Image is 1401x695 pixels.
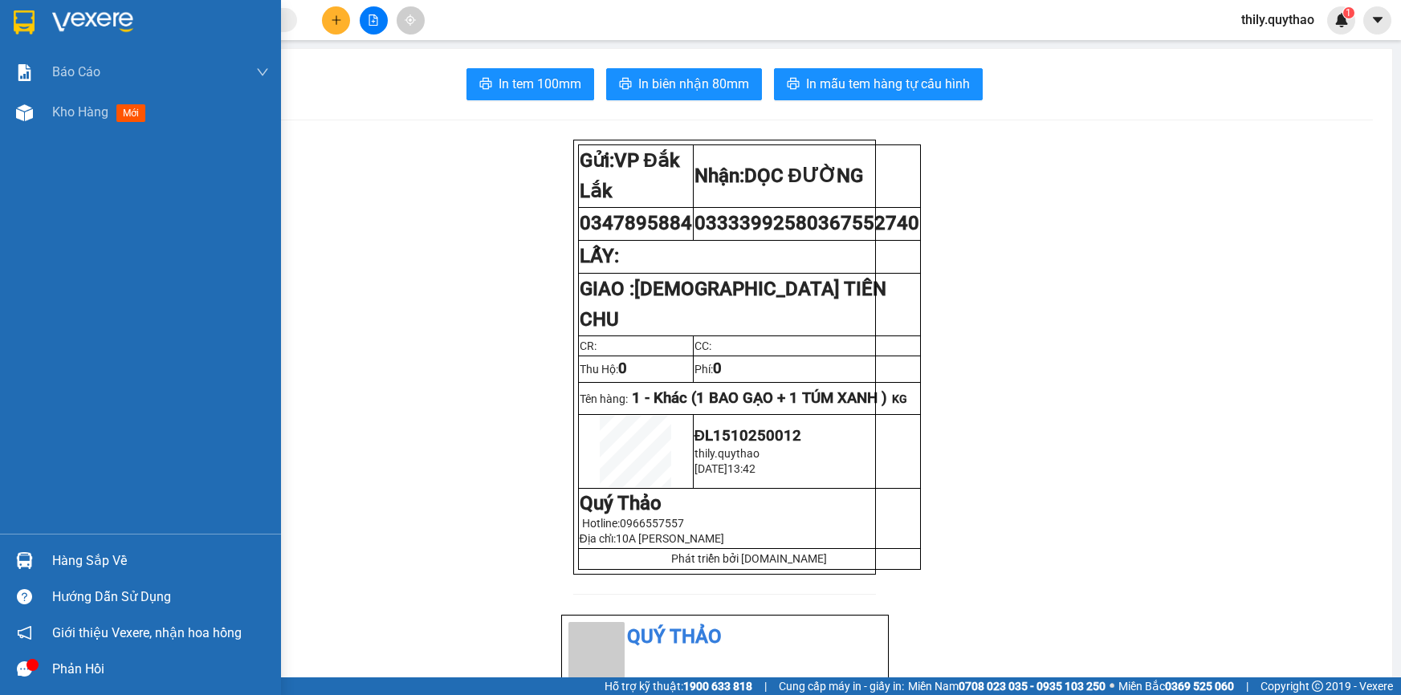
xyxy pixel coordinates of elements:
[744,165,863,187] span: DỌC ĐƯỜNG
[580,532,724,545] span: Địa chỉ:
[1334,13,1349,27] img: icon-new-feature
[580,212,692,234] span: 0347895884
[405,14,416,26] span: aim
[580,149,680,202] strong: Gửi:
[620,517,684,530] span: 0966557557
[52,62,100,82] span: Báo cáo
[16,104,33,121] img: warehouse-icon
[466,68,594,100] button: printerIn tem 100mm
[52,104,108,120] span: Kho hàng
[683,680,752,693] strong: 1900 633 818
[52,585,269,609] div: Hướng dẫn sử dụng
[632,389,887,407] span: 1 - Khác (1 BAO GẠO + 1 TÚM XANH )
[322,6,350,35] button: plus
[606,68,762,100] button: printerIn biên nhận 80mm
[807,212,919,234] span: 0367552740
[619,77,632,92] span: printer
[578,356,693,382] td: Thu Hộ:
[17,661,32,677] span: message
[713,360,722,377] span: 0
[578,548,920,569] td: Phát triển bởi [DOMAIN_NAME]
[499,74,581,94] span: In tem 100mm
[16,64,33,81] img: solution-icon
[694,447,760,460] span: thily.quythao
[959,680,1106,693] strong: 0708 023 035 - 0935 103 250
[1343,7,1354,18] sup: 1
[17,625,32,640] span: notification
[52,657,269,681] div: Phản hồi
[694,427,801,445] span: ĐL1510250012
[616,532,724,545] span: 10A [PERSON_NAME]
[908,677,1106,695] span: Miền Nam
[52,549,269,573] div: Hàng sắp về
[256,66,269,79] span: down
[580,149,680,202] span: VP Đắk Lắk
[16,552,33,569] img: warehouse-icon
[14,10,35,35] img: logo-vxr
[580,278,886,331] span: [DEMOGRAPHIC_DATA] TIÊN CHU
[1346,7,1351,18] span: 1
[1370,13,1385,27] span: caret-down
[806,74,970,94] span: In mẫu tem hàng tự cấu hình
[1228,10,1327,30] span: thily.quythao
[694,462,727,475] span: [DATE]
[479,77,492,92] span: printer
[52,623,242,643] span: Giới thiệu Vexere, nhận hoa hồng
[17,589,32,604] span: question-circle
[1165,680,1234,693] strong: 0369 525 060
[693,336,920,356] td: CC:
[618,360,627,377] span: 0
[774,68,983,100] button: printerIn mẫu tem hàng tự cấu hình
[580,389,919,407] p: Tên hàng:
[764,677,767,695] span: |
[1363,6,1391,35] button: caret-down
[580,278,886,331] strong: GIAO :
[694,165,863,187] strong: Nhận:
[1246,677,1248,695] span: |
[116,104,145,122] span: mới
[582,517,684,530] span: Hotline:
[779,677,904,695] span: Cung cấp máy in - giấy in:
[1312,681,1323,692] span: copyright
[1118,677,1234,695] span: Miền Bắc
[331,14,342,26] span: plus
[568,622,882,652] li: Quý Thảo
[694,212,919,234] span: 0333399258
[1110,683,1114,689] span: ⚪️
[638,74,749,94] span: In biên nhận 80mm
[727,462,755,475] span: 13:42
[605,677,752,695] span: Hỗ trợ kỹ thuật:
[360,6,388,35] button: file-add
[580,492,662,514] strong: Quý Thảo
[580,245,619,267] strong: LẤY:
[578,336,693,356] td: CR:
[693,356,920,382] td: Phí:
[368,14,379,26] span: file-add
[397,6,425,35] button: aim
[892,392,907,405] span: KG
[787,77,800,92] span: printer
